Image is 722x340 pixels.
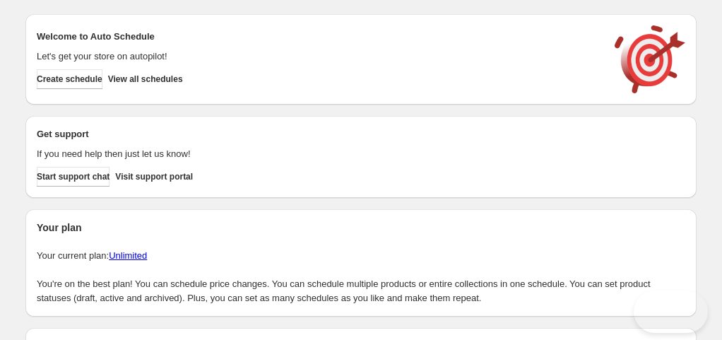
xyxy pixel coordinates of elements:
h2: Get support [37,127,600,141]
button: View all schedules [108,69,183,89]
span: Create schedule [37,74,102,85]
h2: Welcome to Auto Schedule [37,30,600,44]
h2: Your plan [37,221,685,235]
button: Create schedule [37,69,102,89]
p: You're on the best plan! You can schedule price changes. You can schedule multiple products or en... [37,277,685,305]
p: Let's get your store on autopilot! [37,49,600,64]
span: Visit support portal [115,171,193,182]
iframe: Toggle Customer Support [634,291,708,333]
span: View all schedules [108,74,183,85]
a: Start support chat [37,167,110,187]
p: Your current plan: [37,249,685,263]
a: Visit support portal [115,167,193,187]
span: Start support chat [37,171,110,182]
a: Unlimited [109,250,147,261]
p: If you need help then just let us know! [37,147,600,161]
